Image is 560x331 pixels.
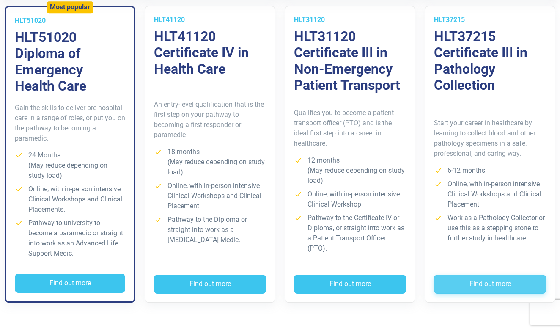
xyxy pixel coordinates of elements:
[294,213,406,254] li: Pathway to the Certificate IV or Diploma, or straight into work as a Patient Transport Officer (P...
[154,28,266,77] h3: HLT41120 Certificate IV in Health Care
[15,103,125,143] p: Gain the skills to deliver pre-hospital care in a range of roles, or put you on the pathway to be...
[434,16,465,24] span: HLT37215
[15,274,125,293] button: Find out more
[294,155,406,186] li: 12 months (May reduce depending on study load)
[154,181,266,211] li: Online, with in-person intensive Clinical Workshops and Clinical Placement.
[294,108,406,149] p: Qualifies you to become a patient transport officer (PTO) and is the ideal first step into a care...
[434,213,546,243] li: Work as a Pathology Collector or use this as a stepping stone to further study in healthcare
[154,215,266,245] li: Pathway to the Diploma or straight into work as a [MEDICAL_DATA] Medic.
[154,16,185,24] span: HLT41120
[434,118,546,159] p: Start your career in healthcare by learning to collect blood and other pathology specimens in a s...
[145,6,275,303] a: HLT41120 HLT41120 Certificate IV in Health Care An entry-level qualification that is the first st...
[15,218,125,259] li: Pathway to university to become a paramedic or straight into work as an Advanced Life Support Medic.
[15,29,125,94] h3: HLT51020 Diploma of Emergency Health Care
[434,275,546,294] button: Find out more
[154,99,266,140] p: An entry-level qualification that is the first step on your pathway to becoming a first responder...
[434,28,546,94] h3: HLT37215 Certificate III in Pathology Collection
[50,3,90,11] h5: Most popular
[15,150,125,181] li: 24 Months (May reduce depending on study load)
[285,6,415,303] a: HLT31120 HLT31120 Certificate III in Non-Emergency Patient Transport Qualifies you to become a pa...
[434,179,546,210] li: Online, with in-person intensive Clinical Workshops and Clinical Placement.
[294,275,406,294] button: Find out more
[15,184,125,215] li: Online, with in-person intensive Clinical Workshops and Clinical Placements.
[5,6,135,303] a: Most popular HLT51020 HLT51020 Diploma of Emergency Health Care Gain the skills to deliver pre-ho...
[154,275,266,294] button: Find out more
[434,165,546,176] li: 6-12 months
[294,189,406,210] li: Online, with in-person intensive Clinical Workshop.
[294,16,325,24] span: HLT31120
[15,17,46,25] span: HLT51020
[154,147,266,177] li: 18 months (May reduce depending on study load)
[425,6,555,303] a: HLT37215 HLT37215 Certificate III in Pathology Collection Start your career in healthcare by lear...
[294,28,406,94] h3: HLT31120 Certificate III in Non-Emergency Patient Transport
